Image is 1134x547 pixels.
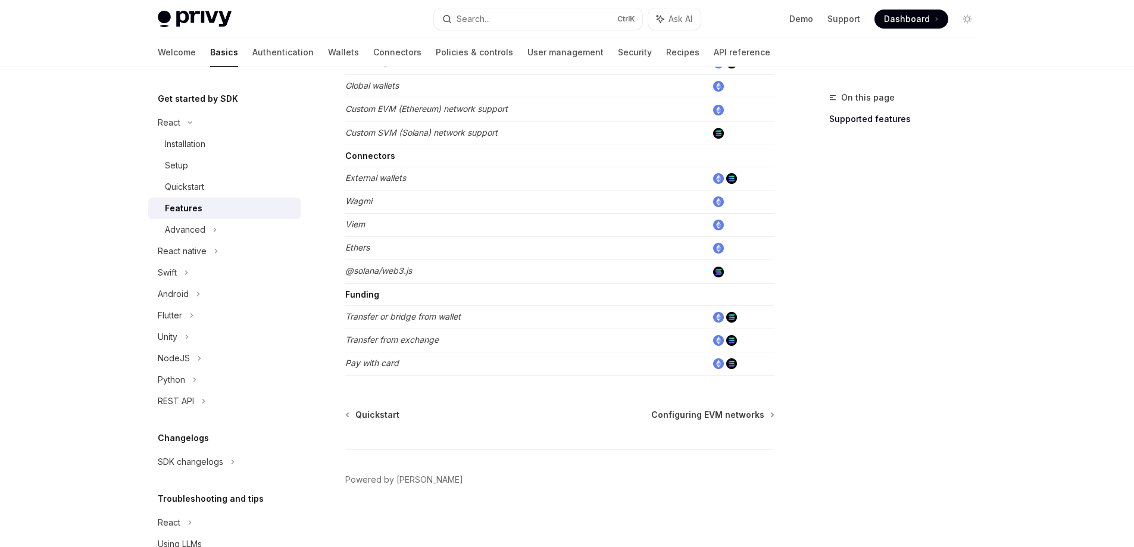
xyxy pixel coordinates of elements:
[158,492,264,506] h5: Troubleshooting and tips
[713,128,724,139] img: solana.png
[713,105,724,115] img: ethereum.png
[345,265,412,276] em: @solana/web3.js
[713,358,724,369] img: ethereum.png
[158,330,177,344] div: Unity
[345,173,406,183] em: External wallets
[527,38,604,67] a: User management
[726,173,737,184] img: solana.png
[648,8,701,30] button: Ask AI
[373,38,421,67] a: Connectors
[651,409,764,421] span: Configuring EVM networks
[829,110,986,129] a: Supported features
[436,38,513,67] a: Policies & controls
[345,242,370,252] em: Ethers
[355,409,399,421] span: Quickstart
[713,335,724,346] img: ethereum.png
[165,137,205,151] div: Installation
[345,127,498,137] em: Custom SVM (Solana) network support
[345,474,463,486] a: Powered by [PERSON_NAME]
[346,409,399,421] a: Quickstart
[345,151,395,161] strong: Connectors
[158,431,209,445] h5: Changelogs
[158,455,223,469] div: SDK changelogs
[713,243,724,254] img: ethereum.png
[726,358,737,369] img: solana.png
[874,10,948,29] a: Dashboard
[713,220,724,230] img: ethereum.png
[210,38,238,67] a: Basics
[714,38,770,67] a: API reference
[457,12,490,26] div: Search...
[165,180,204,194] div: Quickstart
[158,92,238,106] h5: Get started by SDK
[434,8,642,30] button: Search...CtrlK
[148,198,301,219] a: Features
[713,81,724,92] img: ethereum.png
[158,244,207,258] div: React native
[165,158,188,173] div: Setup
[148,155,301,176] a: Setup
[345,219,365,229] em: Viem
[884,13,930,25] span: Dashboard
[158,38,196,67] a: Welcome
[345,196,372,206] em: Wagmi
[713,173,724,184] img: ethereum.png
[158,515,180,530] div: React
[345,80,399,90] em: Global wallets
[158,394,194,408] div: REST API
[726,312,737,323] img: solana.png
[148,176,301,198] a: Quickstart
[158,287,189,301] div: Android
[789,13,813,25] a: Demo
[618,38,652,67] a: Security
[345,289,379,299] strong: Funding
[827,13,860,25] a: Support
[668,13,692,25] span: Ask AI
[158,11,232,27] img: light logo
[651,409,773,421] a: Configuring EVM networks
[158,308,182,323] div: Flutter
[617,14,635,24] span: Ctrl K
[345,335,439,345] em: Transfer from exchange
[713,267,724,277] img: solana.png
[158,373,185,387] div: Python
[713,312,724,323] img: ethereum.png
[345,104,508,114] em: Custom EVM (Ethereum) network support
[328,38,359,67] a: Wallets
[841,90,895,105] span: On this page
[958,10,977,29] button: Toggle dark mode
[726,335,737,346] img: solana.png
[165,201,202,215] div: Features
[165,223,205,237] div: Advanced
[158,265,177,280] div: Swift
[713,196,724,207] img: ethereum.png
[158,115,180,130] div: React
[345,358,399,368] em: Pay with card
[252,38,314,67] a: Authentication
[148,133,301,155] a: Installation
[158,351,190,365] div: NodeJS
[345,311,461,321] em: Transfer or bridge from wallet
[666,38,699,67] a: Recipes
